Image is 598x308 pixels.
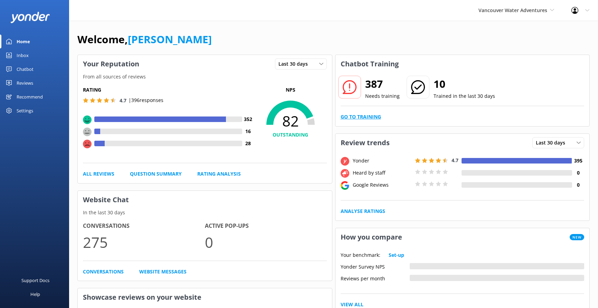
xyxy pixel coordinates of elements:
[341,275,410,281] div: Reviews per month
[536,139,569,147] span: Last 30 days
[351,181,413,189] div: Google Reviews
[197,170,241,178] a: Rating Analysis
[572,181,584,189] h4: 0
[17,76,33,90] div: Reviews
[205,231,327,254] p: 0
[335,55,404,73] h3: Chatbot Training
[365,92,400,100] p: Needs training
[572,157,584,165] h4: 395
[570,234,584,240] span: New
[83,86,254,94] h5: Rating
[17,104,33,118] div: Settings
[17,35,30,48] div: Home
[83,222,205,231] h4: Conversations
[572,169,584,177] h4: 0
[351,169,413,177] div: Heard by staff
[341,263,410,269] div: Yonder Survey NPS
[83,268,124,276] a: Conversations
[77,31,212,48] h1: Welcome,
[78,288,332,306] h3: Showcase reviews on your website
[389,251,404,259] a: Set-up
[341,207,385,215] a: Analyse Ratings
[335,134,395,152] h3: Review trends
[242,128,254,135] h4: 16
[365,76,400,92] h2: 387
[341,113,381,121] a: Go to Training
[83,231,205,254] p: 275
[335,228,407,246] h3: How you compare
[434,92,495,100] p: Trained in the last 30 days
[78,209,332,216] p: In the last 30 days
[242,115,254,123] h4: 352
[139,268,187,276] a: Website Messages
[78,191,332,209] h3: Website Chat
[478,7,547,13] span: Vancouver Water Adventures
[254,131,327,139] h4: OUTSTANDING
[78,55,144,73] h3: Your Reputation
[434,76,495,92] h2: 10
[17,48,29,62] div: Inbox
[341,251,380,259] p: Your benchmark:
[242,140,254,147] h4: 28
[129,96,163,104] p: | 396 responses
[278,60,312,68] span: Last 30 days
[17,62,34,76] div: Chatbot
[10,12,50,23] img: yonder-white-logo.png
[351,157,413,165] div: Yonder
[452,157,458,164] span: 4.7
[17,90,43,104] div: Recommend
[78,73,332,81] p: From all sources of reviews
[130,170,182,178] a: Question Summary
[254,86,327,94] p: NPS
[30,287,40,301] div: Help
[254,112,327,130] span: 82
[120,97,126,104] span: 4.7
[205,222,327,231] h4: Active Pop-ups
[83,170,114,178] a: All Reviews
[128,32,212,46] a: [PERSON_NAME]
[21,273,49,287] div: Support Docs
